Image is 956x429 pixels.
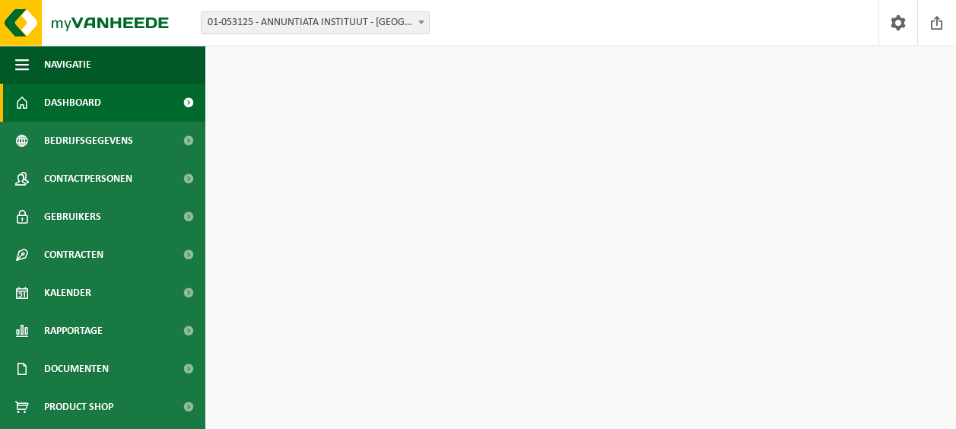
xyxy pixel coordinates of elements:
span: Rapportage [44,312,103,350]
span: Dashboard [44,84,101,122]
span: Gebruikers [44,198,101,236]
span: Bedrijfsgegevens [44,122,133,160]
span: 01-053125 - ANNUNTIATA INSTITUUT - VEURNE [202,12,429,33]
span: Contactpersonen [44,160,132,198]
span: 01-053125 - ANNUNTIATA INSTITUUT - VEURNE [201,11,430,34]
span: Contracten [44,236,103,274]
span: Product Shop [44,388,113,426]
span: Kalender [44,274,91,312]
span: Documenten [44,350,109,388]
span: Navigatie [44,46,91,84]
